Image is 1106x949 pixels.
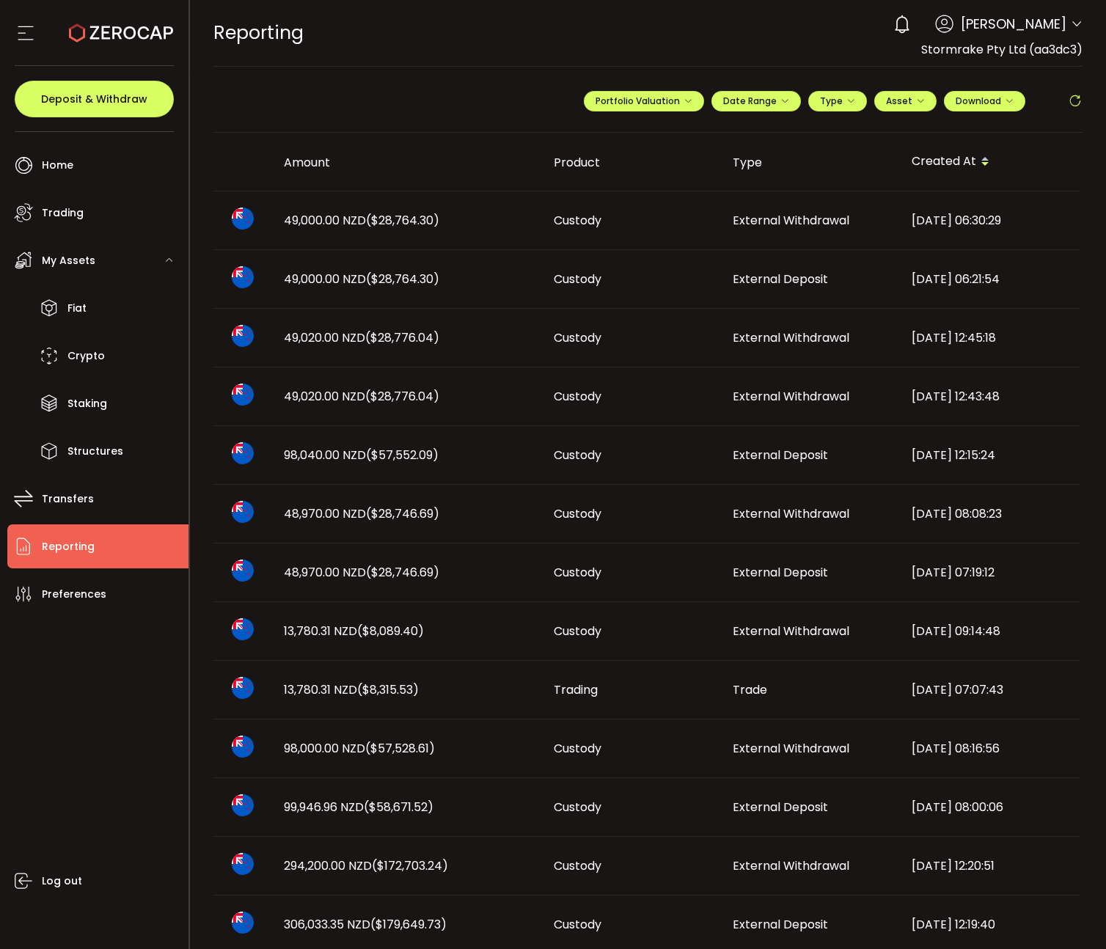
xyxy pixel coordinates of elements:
span: 49,000.00 NZD [284,271,439,287]
div: [DATE] 09:14:48 [900,623,1079,640]
img: nzd_portfolio.svg [232,912,254,934]
span: ($28,746.69) [366,564,439,581]
span: ($28,776.04) [365,329,439,346]
img: nzd_portfolio.svg [232,384,254,406]
span: Custody [554,623,601,640]
span: Structures [67,441,123,462]
span: ($28,776.04) [365,388,439,405]
span: External Withdrawal [733,623,849,640]
div: [DATE] 08:16:56 [900,740,1079,757]
div: [DATE] 08:00:06 [900,799,1079,816]
button: Asset [874,91,937,111]
span: External Withdrawal [733,329,849,346]
button: Type [808,91,867,111]
img: nzd_portfolio.svg [232,325,254,347]
img: nzd_portfolio.svg [232,442,254,464]
div: [DATE] 08:08:23 [900,505,1079,522]
span: 306,033.35 NZD [284,916,447,933]
span: Crypto [67,345,105,367]
span: 49,000.00 NZD [284,212,439,229]
div: Product [542,154,721,171]
span: My Assets [42,250,95,271]
img: nzd_portfolio.svg [232,794,254,816]
span: External Deposit [733,916,828,933]
div: [DATE] 12:15:24 [900,447,1079,463]
span: Portfolio Valuation [596,95,692,107]
div: [DATE] 12:45:18 [900,329,1079,346]
span: Deposit & Withdraw [41,94,147,104]
span: Custody [554,388,601,405]
span: Reporting [213,20,304,45]
img: nzd_portfolio.svg [232,208,254,230]
img: nzd_portfolio.svg [232,736,254,758]
span: External Deposit [733,799,828,816]
span: Custody [554,212,601,229]
span: 48,970.00 NZD [284,505,439,522]
span: External Withdrawal [733,740,849,757]
img: nzd_portfolio.svg [232,560,254,582]
span: Custody [554,916,601,933]
span: Reporting [42,536,95,557]
span: Type [820,95,855,107]
span: Home [42,155,73,176]
span: ($8,315.53) [357,681,419,698]
span: ($28,764.30) [366,271,439,287]
span: 98,000.00 NZD [284,740,435,757]
span: External Withdrawal [733,857,849,874]
span: ($58,671.52) [364,799,433,816]
button: Deposit & Withdraw [15,81,174,117]
span: Date Range [723,95,789,107]
span: Asset [886,95,912,107]
span: External Deposit [733,564,828,581]
img: nzd_portfolio.svg [232,501,254,523]
span: 98,040.00 NZD [284,447,439,463]
span: Download [956,95,1014,107]
span: 294,200.00 NZD [284,857,448,874]
span: Fiat [67,298,87,319]
span: Stormrake Pty Ltd (aa3dc3) [921,41,1083,58]
span: External Withdrawal [733,212,849,229]
span: Custody [554,505,601,522]
div: [DATE] 12:19:40 [900,916,1079,933]
span: Staking [67,393,107,414]
span: ($172,703.24) [372,857,448,874]
span: Trading [554,681,598,698]
span: 99,946.96 NZD [284,799,433,816]
span: External Withdrawal [733,505,849,522]
span: External Deposit [733,447,828,463]
button: Date Range [711,91,801,111]
div: Amount [272,154,542,171]
div: [DATE] 07:19:12 [900,564,1079,581]
span: Custody [554,799,601,816]
div: [DATE] 06:21:54 [900,271,1079,287]
div: Created At [900,150,1079,175]
span: Preferences [42,584,106,605]
span: 48,970.00 NZD [284,564,439,581]
span: Transfers [42,488,94,510]
span: 49,020.00 NZD [284,329,439,346]
span: ($28,746.69) [366,505,439,522]
div: [DATE] 07:07:43 [900,681,1079,698]
img: nzd_portfolio.svg [232,853,254,875]
span: 49,020.00 NZD [284,388,439,405]
span: ($57,528.61) [365,740,435,757]
button: Portfolio Valuation [584,91,704,111]
span: Custody [554,740,601,757]
span: Custody [554,271,601,287]
span: Trade [733,681,767,698]
span: ($179,649.73) [370,916,447,933]
img: nzd_portfolio.svg [232,266,254,288]
button: Download [944,91,1025,111]
iframe: Chat Widget [1033,879,1106,949]
span: Log out [42,871,82,892]
img: nzd_portfolio.svg [232,618,254,640]
div: [DATE] 12:43:48 [900,388,1079,405]
span: External Deposit [733,271,828,287]
span: ($28,764.30) [366,212,439,229]
span: ($57,552.09) [366,447,439,463]
span: External Withdrawal [733,388,849,405]
span: 13,780.31 NZD [284,623,424,640]
span: Custody [554,564,601,581]
span: [PERSON_NAME] [961,14,1066,34]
